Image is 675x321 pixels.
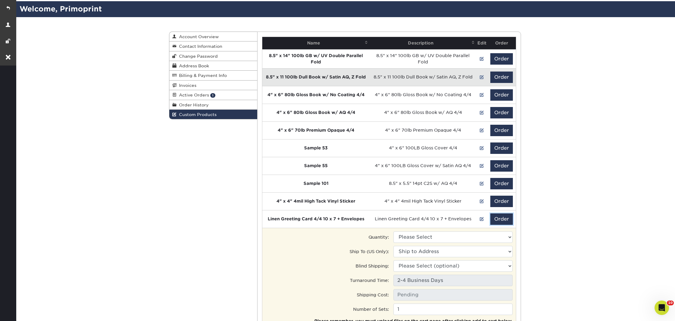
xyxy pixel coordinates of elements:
[169,100,257,110] a: Order History
[350,248,389,255] label: Ship To (US Only):
[169,61,257,71] a: Address Book
[370,121,476,139] td: 4" x 6" 70lb Premium Opaque 4/4
[169,81,257,90] a: Invoices
[262,37,370,49] th: Name
[476,37,487,49] th: Edit
[370,104,476,121] td: 4" x 6" 80lb Gloss Book w/ AQ 4/4
[490,107,513,118] button: Order
[370,86,476,104] td: 4" x 6" 80lb Gloss Book w/ No Coating 4/4
[370,68,476,86] td: 8.5" x 11 100lb Dull Book w/ Satin AQ, Z Fold
[169,51,257,61] a: Change Password
[169,110,257,119] a: Custom Products
[490,142,513,154] button: Order
[169,41,257,51] a: Contact Information
[177,63,209,68] span: Address Book
[490,89,513,101] button: Order
[276,110,355,115] strong: 4" x 6" 80lb Gloss Book w/ AQ 4/4
[353,306,389,312] label: Number of Sets:
[278,128,354,133] strong: 4" x 6" 70lb Premium Opaque 4/4
[177,112,217,117] span: Custom Products
[304,145,328,150] strong: Sample 53
[357,292,389,298] label: Shipping Cost:
[210,93,215,98] span: 1
[276,199,355,203] strong: 4" x 4" 4mil High Tack Vinyl Sticker
[169,71,257,80] a: Billing & Payment Info
[177,44,222,49] span: Contact Information
[487,37,516,49] th: Order
[490,53,513,65] button: Order
[304,163,328,168] strong: Sample 55
[667,301,674,305] span: 10
[490,160,513,172] button: Order
[655,301,669,315] iframe: Intercom live chat
[490,178,513,189] button: Order
[356,263,389,269] label: Blind Shipping:
[490,213,513,225] button: Order
[304,181,328,186] strong: Sample 101
[15,4,675,15] h2: Welcome, Primoprint
[370,139,476,157] td: 4" x 6" 100LB Gloss Cover 4/4
[266,75,366,79] strong: 8.5" x 11 100lb Dull Book w/ Satin AQ, Z Fold
[350,277,389,283] label: Turnaround Time:
[370,49,476,68] td: 8.5" x 14" 100lb GB w/ UV Double Parallel Fold
[393,289,513,301] input: Pending
[177,54,218,59] span: Change Password
[370,157,476,175] td: 4" x 6" 100LB Gloss Cover w/ Satin AQ 4/4
[269,53,363,64] strong: 8.5" x 14" 100lb GB w/ UV Double Parallel Fold
[177,34,219,39] span: Account Overview
[169,90,257,100] a: Active Orders 1
[177,93,209,97] span: Active Orders
[370,37,476,49] th: Description
[268,216,364,221] strong: Linen Greeting Card 4/4 10 x 7 + Envelopes
[490,125,513,136] button: Order
[267,92,365,97] strong: 4" x 6" 80lb Gloss Book w/ No Coating 4/4
[370,210,476,228] td: Linen Greeting Card 4/4 10 x 7 + Envelopes
[370,175,476,192] td: 8.5" x 5.5" 14pt C2S w/ AQ 4/4
[169,32,257,41] a: Account Overview
[177,102,209,107] span: Order History
[368,234,389,240] label: Quantity:
[490,196,513,207] button: Order
[177,73,227,78] span: Billing & Payment Info
[490,72,513,83] button: Order
[370,192,476,210] td: 4" x 4" 4mil High Tack Vinyl Sticker
[177,83,196,88] span: Invoices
